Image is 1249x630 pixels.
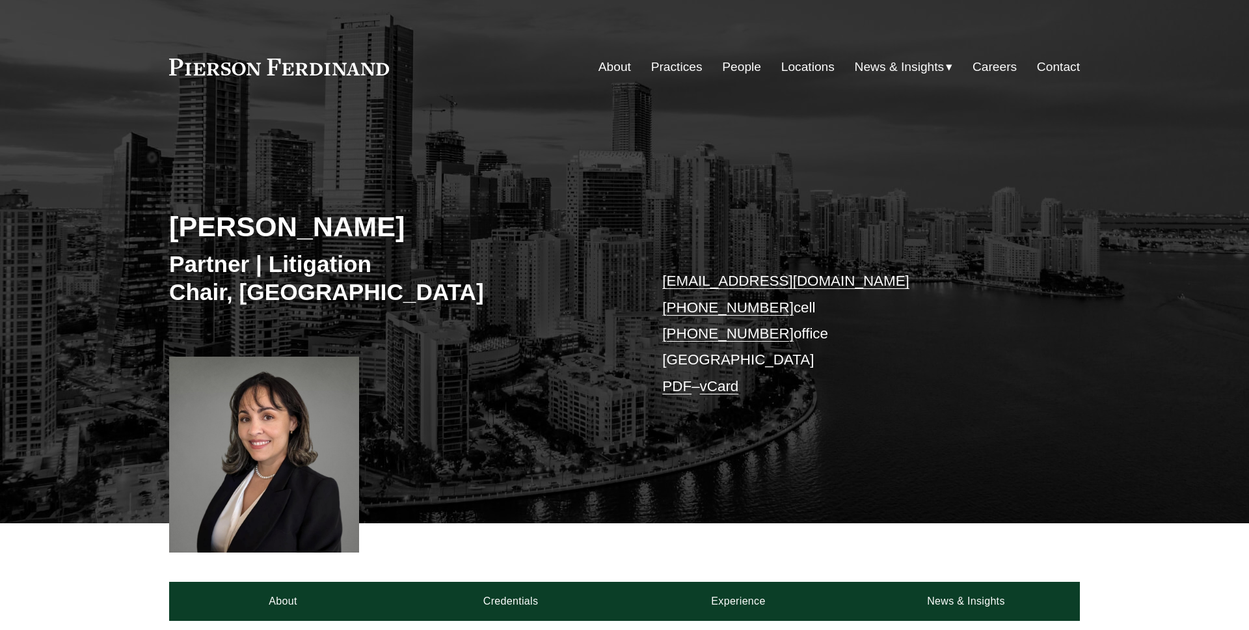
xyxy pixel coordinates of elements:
a: [PHONE_NUMBER] [662,299,794,316]
a: folder dropdown [855,55,953,79]
a: Contact [1037,55,1080,79]
a: News & Insights [852,582,1080,621]
a: People [722,55,761,79]
h3: Partner | Litigation Chair, [GEOGRAPHIC_DATA] [169,250,624,307]
a: Practices [651,55,703,79]
a: [PHONE_NUMBER] [662,325,794,342]
p: cell office [GEOGRAPHIC_DATA] – [662,268,1041,400]
a: About [169,582,397,621]
a: PDF [662,378,692,394]
a: Experience [624,582,852,621]
span: News & Insights [855,56,945,79]
a: vCard [700,378,739,394]
a: Careers [973,55,1017,79]
a: Credentials [397,582,624,621]
a: Locations [781,55,835,79]
a: [EMAIL_ADDRESS][DOMAIN_NAME] [662,273,909,289]
a: About [598,55,631,79]
h2: [PERSON_NAME] [169,210,624,243]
